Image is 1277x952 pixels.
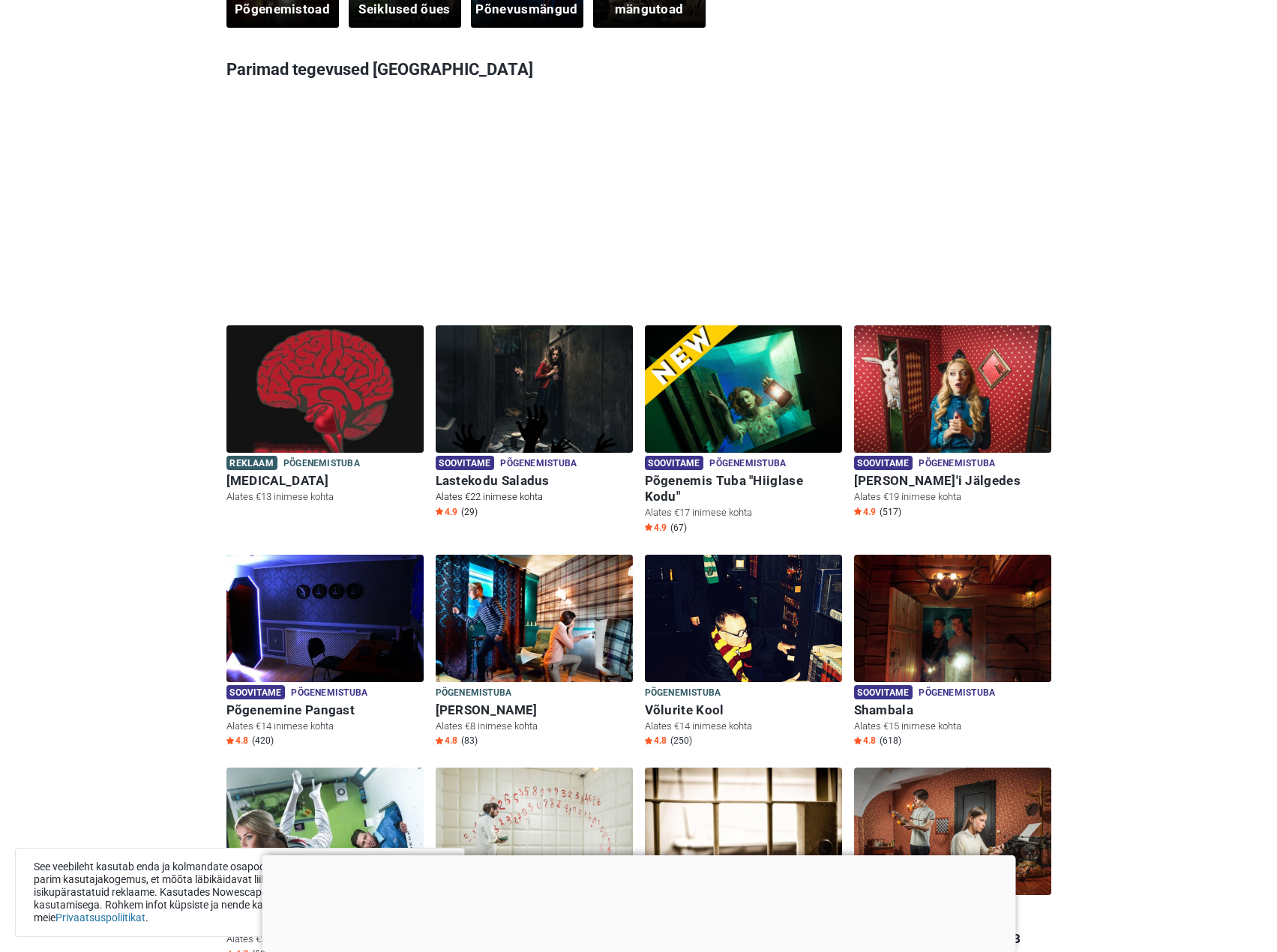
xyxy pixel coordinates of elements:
p: Alates €8 inimese kohta [436,720,633,733]
p: Alates €17 inimese kohta [645,506,842,519]
img: Põgenemine Vanglast [645,768,842,914]
p: Alates €22 inimese kohta [436,490,633,504]
span: (29) [461,506,478,518]
span: (618) [880,735,901,747]
h6: Lastekodu Saladus [436,473,633,489]
img: Star [854,737,862,744]
a: Lastekodu Saladus Soovitame Põgenemistuba Lastekodu Saladus Alates €22 inimese kohta Star4.9 (29) [436,325,633,521]
a: Põgenemine Pangast Soovitame Põgenemistuba Põgenemine Pangast Alates €14 inimese kohta Star4.8 (420) [226,555,424,750]
span: 4.8 [854,735,876,747]
h6: [PERSON_NAME] [436,702,633,718]
span: Soovitame [436,456,495,470]
img: Star [645,737,652,744]
span: Põgenemistuba [645,685,721,702]
img: Psühhiaatriahaigla [436,768,633,914]
span: Põgenemistuba [436,685,512,702]
p: Alates €13 inimese kohta [226,490,424,504]
img: Paranoia [226,325,424,472]
span: Soovitame [854,685,913,699]
p: Alates €24 inimese kohta [226,933,424,946]
img: Baker Street 221 B [854,768,1051,914]
a: Privaatsuspoliitikat [55,912,145,924]
h6: [MEDICAL_DATA] [226,473,424,489]
a: Põgenemis Tuba "Hiiglase Kodu" Soovitame Põgenemistuba Põgenemis Tuba "Hiiglase Kodu" Alates €17 ... [645,325,842,537]
span: Põgenemistuba [919,685,995,702]
span: Põgenemistuba [291,685,367,702]
a: Paranoia Reklaam Põgenemistuba [MEDICAL_DATA] Alates €13 inimese kohta [226,325,424,507]
span: (67) [670,522,687,534]
span: Soovitame [645,456,704,470]
span: Soovitame [854,456,913,470]
span: (83) [461,735,478,747]
iframe: Advertisement [262,855,1015,948]
h6: Põgenemis Tuba "Hiiglase Kodu" [645,473,842,504]
p: Alates €14 inimese kohta [226,720,424,733]
span: 4.8 [436,735,457,747]
span: Soovitame [226,685,286,699]
img: Võlurite Kool [645,555,842,701]
iframe: Advertisement [220,108,1057,318]
h5: Põgenemistoad [235,1,330,19]
span: (250) [670,735,692,747]
a: Sherlock Holmes Põgenemistuba [PERSON_NAME] Alates €8 inimese kohta Star4.8 (83) [436,555,633,750]
h6: Shambala [854,702,1051,718]
img: Shambala [854,555,1051,701]
img: Gravity [226,768,424,914]
p: Alates €19 inimese kohta [854,490,1051,504]
span: Põgenemistuba [709,456,786,472]
h6: Põgenemine Pangast [226,702,424,718]
img: Star [226,737,234,744]
img: Star [436,507,443,515]
p: Alates €14 inimese kohta [645,720,842,733]
span: 4.8 [226,735,248,747]
h3: Parimad tegevused [GEOGRAPHIC_DATA] [226,50,1051,89]
span: 4.8 [645,735,667,747]
img: Star [645,523,652,531]
span: Põgenemistuba [919,456,995,472]
span: Põgenemistuba [283,456,360,472]
span: 4.9 [436,506,457,518]
h5: Põnevusmängud [475,1,577,19]
a: Shambala Soovitame Põgenemistuba Shambala Alates €15 inimese kohta Star4.8 (618) [854,555,1051,750]
img: Põgenemine Pangast [226,555,424,701]
span: (517) [880,506,901,518]
img: Alice'i Jälgedes [854,325,1051,472]
h6: Võlurite Kool [645,702,842,718]
a: Võlurite Kool Põgenemistuba Võlurite Kool Alates €14 inimese kohta Star4.8 (250) [645,555,842,750]
img: Star [436,737,443,744]
img: Star [854,507,862,515]
span: 4.9 [645,522,667,534]
div: See veebileht kasutab enda ja kolmandate osapoolte küpsiseid, et tuua sinuni parim kasutajakogemu... [15,848,465,937]
h6: [PERSON_NAME]'i Jälgedes [854,473,1051,489]
span: 4.9 [854,506,876,518]
p: Alates €15 inimese kohta [854,720,1051,733]
a: Alice'i Jälgedes Soovitame Põgenemistuba [PERSON_NAME]'i Jälgedes Alates €19 inimese kohta Star4.... [854,325,1051,521]
span: Reklaam [226,456,277,470]
span: (420) [252,735,274,747]
span: Põgenemistuba [500,456,577,472]
h5: Seiklused õues [358,1,450,19]
img: Sherlock Holmes [436,555,633,701]
img: Põgenemis Tuba "Hiiglase Kodu" [645,325,842,472]
img: Lastekodu Saladus [436,325,633,472]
